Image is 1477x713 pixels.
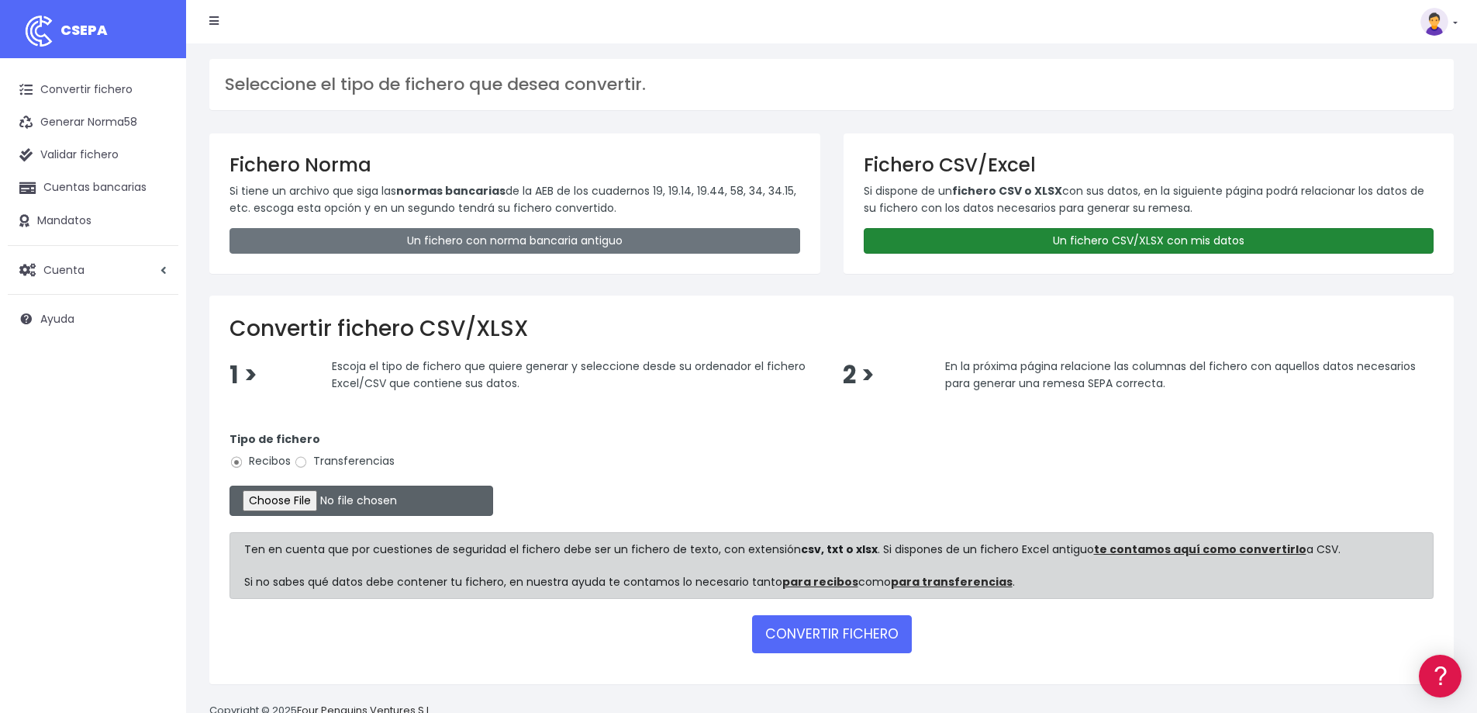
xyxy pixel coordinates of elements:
strong: csv, txt o xlsx [801,542,878,557]
a: te contamos aquí como convertirlo [1094,542,1306,557]
img: profile [1420,8,1448,36]
a: Problemas habituales [16,220,295,244]
a: POWERED BY ENCHANT [213,447,299,462]
strong: Tipo de fichero [229,431,320,447]
a: Cuenta [8,254,178,286]
span: Ayuda [40,311,74,327]
h3: Seleccione el tipo de fichero que desea convertir. [225,74,1438,95]
a: Generar Norma58 [8,106,178,139]
a: para recibos [782,574,858,590]
p: Si dispone de un con sus datos, en la siguiente página podrá relacionar los datos de su fichero c... [864,182,1434,217]
div: Ten en cuenta que por cuestiones de seguridad el fichero debe ser un fichero de texto, con extens... [229,532,1434,599]
span: En la próxima página relacione las columnas del fichero con aquellos datos necesarios para genera... [945,358,1416,391]
a: API [16,396,295,421]
div: Facturación [16,308,295,323]
h2: Convertir fichero CSV/XLSX [229,316,1434,342]
label: Recibos [229,453,291,469]
a: Un fichero CSV/XLSX con mis datos [864,228,1434,254]
label: Transferencias [294,453,395,469]
div: Información general [16,108,295,123]
strong: normas bancarias [396,183,506,199]
a: Convertir fichero [8,74,178,106]
a: Un fichero con norma bancaria antiguo [229,228,800,254]
a: Validar fichero [8,139,178,171]
h3: Fichero CSV/Excel [864,154,1434,176]
span: 2 > [843,358,875,392]
a: Información general [16,132,295,156]
button: CONVERTIR FICHERO [752,615,912,652]
a: para transferencias [891,574,1013,590]
p: Si tiene un archivo que siga las de la AEB de los cuadernos 19, 19.14, 19.44, 58, 34, 34.15, etc.... [229,182,800,217]
a: Perfiles de empresas [16,268,295,292]
a: Formatos [16,196,295,220]
span: Escoja el tipo de fichero que quiere generar y seleccione desde su ordenador el fichero Excel/CSV... [332,358,806,391]
a: Videotutoriales [16,244,295,268]
span: CSEPA [60,20,108,40]
div: Programadores [16,372,295,387]
a: Ayuda [8,303,178,335]
a: Mandatos [8,205,178,237]
a: General [16,333,295,357]
span: Cuenta [43,261,85,277]
button: Contáctanos [16,415,295,442]
span: 1 > [229,358,257,392]
img: logo [19,12,58,50]
div: Convertir ficheros [16,171,295,186]
strong: fichero CSV o XLSX [952,183,1062,199]
a: Cuentas bancarias [8,171,178,204]
h3: Fichero Norma [229,154,800,176]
